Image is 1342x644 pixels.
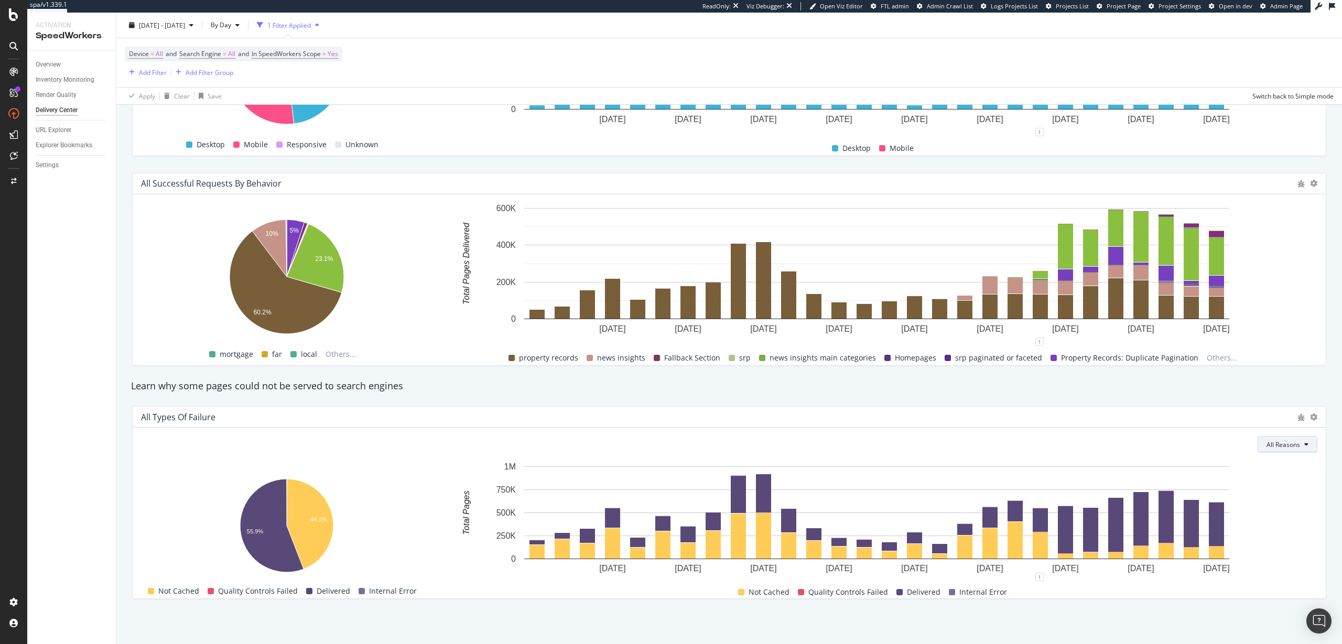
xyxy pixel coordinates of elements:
div: 1 Filter Applied [267,20,311,29]
div: Apply [139,91,155,100]
text: Total Pages [462,491,471,535]
div: Open Intercom Messenger [1306,608,1332,634]
span: Delivered [317,585,350,597]
span: [DATE] - [DATE] [139,20,185,29]
span: news insights [597,352,645,364]
text: [DATE] [826,324,852,333]
div: Switch back to Simple mode [1252,91,1334,100]
span: Admin Crawl List [927,2,973,10]
div: Add Filter [139,68,167,77]
button: By Day [207,17,244,34]
text: Total Pages Delivered [462,222,471,304]
button: All Reasons [1258,436,1317,453]
text: [DATE] [826,564,852,573]
button: Add Filter [125,66,167,79]
div: bug [1297,414,1305,421]
text: 0 [511,314,516,323]
span: Others... [321,348,360,361]
span: property records [519,352,578,364]
text: 600K [496,204,516,213]
div: 1 [1035,573,1044,581]
div: A chart. [141,473,432,577]
span: Admin Page [1270,2,1303,10]
span: By Day [207,20,231,29]
text: [DATE] [599,114,625,123]
text: [DATE] [750,324,776,333]
text: [DATE] [901,324,927,333]
a: Project Page [1097,2,1141,10]
span: Not Cached [158,585,199,597]
div: Settings [36,160,59,171]
text: 0 [511,105,516,114]
a: Open Viz Editor [809,2,863,10]
span: Property Records: Duplicate Pagination [1061,352,1198,364]
text: 400K [496,241,516,249]
span: Others... [1203,352,1241,364]
text: [DATE] [901,114,927,123]
div: Overview [36,59,61,70]
text: 10% [266,230,278,237]
span: Search Engine [179,49,221,58]
span: news insights main categories [770,352,876,364]
span: Desktop [197,138,225,151]
text: 200K [496,277,516,286]
a: Inventory Monitoring [36,74,109,85]
svg: A chart. [436,203,1317,342]
svg: A chart. [141,214,432,341]
span: Unknown [345,138,378,151]
span: and [238,49,249,58]
div: 1 [1035,128,1044,136]
text: [DATE] [750,564,776,573]
text: [DATE] [1203,564,1229,573]
a: Delivery Center [36,105,109,116]
div: Render Quality [36,90,77,101]
span: Quality Controls Failed [808,586,888,598]
span: srp paginated or faceted [955,352,1042,364]
span: Quality Controls Failed [218,585,298,597]
button: Switch back to Simple mode [1248,88,1334,104]
button: 1 Filter Applied [253,17,323,34]
span: Not Cached [749,586,789,598]
text: [DATE] [1052,114,1078,123]
span: = [223,49,226,58]
text: [DATE] [1203,324,1229,333]
span: mortgage [220,348,253,361]
text: 60.2% [254,309,272,316]
span: Project Page [1107,2,1141,10]
div: Inventory Monitoring [36,74,94,85]
div: All Types of Failure [141,412,215,422]
button: Apply [125,88,155,104]
a: Admin Crawl List [917,2,973,10]
div: Learn why some pages could not be served to search engines [126,379,1333,393]
a: FTL admin [871,2,909,10]
text: [DATE] [977,564,1003,573]
text: [DATE] [977,324,1003,333]
text: 44.1% [310,516,327,522]
a: Explorer Bookmarks [36,140,109,151]
span: Yes [328,47,338,61]
a: URL Explorer [36,125,109,136]
span: srp [739,352,751,364]
div: ReadOnly: [702,2,731,10]
text: [DATE] [1128,564,1154,573]
a: Logs Projects List [981,2,1038,10]
span: Mobile [890,142,914,155]
span: Mobile [244,138,268,151]
text: 750K [496,485,516,494]
span: Internal Error [959,586,1007,598]
div: Delivery Center [36,105,78,116]
text: [DATE] [977,114,1003,123]
span: In SpeedWorkers Scope [252,49,321,58]
span: local [301,348,317,361]
span: FTL admin [881,2,909,10]
text: [DATE] [599,564,625,573]
div: A chart. [141,5,432,132]
span: Project Settings [1159,2,1201,10]
div: Viz Debugger: [746,2,784,10]
span: Fallback Section [664,352,720,364]
span: Homepages [895,352,936,364]
div: Clear [174,91,190,100]
text: [DATE] [675,564,701,573]
text: 500K [496,508,516,517]
text: [DATE] [599,324,625,333]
